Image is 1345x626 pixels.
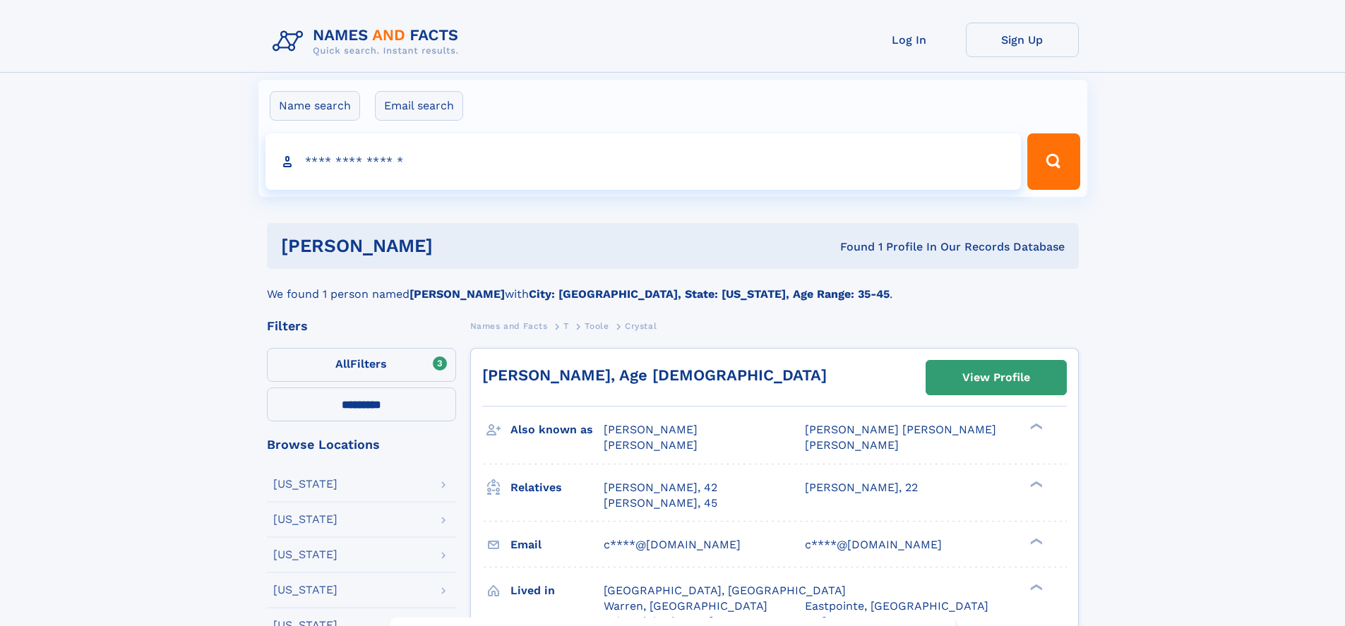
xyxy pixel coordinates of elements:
[273,549,337,560] div: [US_STATE]
[410,287,505,301] b: [PERSON_NAME]
[585,321,609,331] span: Toole
[853,23,966,57] a: Log In
[510,579,604,603] h3: Lived in
[805,599,988,613] span: Eastpointe, [GEOGRAPHIC_DATA]
[267,438,456,451] div: Browse Locations
[267,320,456,332] div: Filters
[265,133,1022,190] input: search input
[267,23,470,61] img: Logo Names and Facts
[1027,133,1080,190] button: Search Button
[273,478,337,490] div: [US_STATE]
[1027,479,1044,488] div: ❯
[805,480,918,495] a: [PERSON_NAME], 22
[805,438,899,452] span: [PERSON_NAME]
[962,361,1030,394] div: View Profile
[510,476,604,500] h3: Relatives
[604,480,717,495] a: [PERSON_NAME], 42
[805,423,996,436] span: [PERSON_NAME] [PERSON_NAME]
[585,317,609,335] a: Toole
[267,348,456,382] label: Filters
[604,495,717,511] a: [PERSON_NAME], 45
[267,269,1079,303] div: We found 1 person named with .
[510,533,604,557] h3: Email
[604,584,846,597] span: [GEOGRAPHIC_DATA], [GEOGRAPHIC_DATA]
[1027,422,1044,431] div: ❯
[281,237,637,255] h1: [PERSON_NAME]
[966,23,1079,57] a: Sign Up
[563,317,569,335] a: T
[563,321,569,331] span: T
[470,317,548,335] a: Names and Facts
[270,91,360,121] label: Name search
[529,287,890,301] b: City: [GEOGRAPHIC_DATA], State: [US_STATE], Age Range: 35-45
[375,91,463,121] label: Email search
[636,239,1065,255] div: Found 1 Profile In Our Records Database
[510,418,604,442] h3: Also known as
[604,599,767,613] span: Warren, [GEOGRAPHIC_DATA]
[625,321,657,331] span: Crystal
[335,357,350,371] span: All
[1027,536,1044,546] div: ❯
[482,366,827,384] a: [PERSON_NAME], Age [DEMOGRAPHIC_DATA]
[926,361,1066,395] a: View Profile
[1027,582,1044,591] div: ❯
[604,423,698,436] span: [PERSON_NAME]
[604,438,698,452] span: [PERSON_NAME]
[273,584,337,596] div: [US_STATE]
[273,514,337,525] div: [US_STATE]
